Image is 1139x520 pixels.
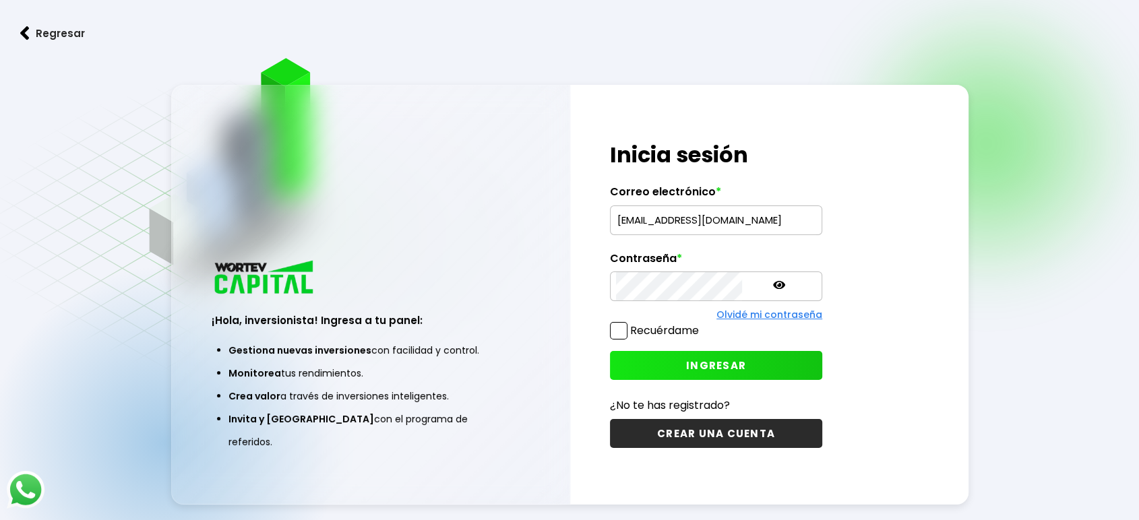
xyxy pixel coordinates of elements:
[228,339,513,362] li: con facilidad y control.
[610,252,822,272] label: Contraseña
[610,397,822,448] a: ¿No te has registrado?CREAR UNA CUENTA
[212,313,530,328] h3: ¡Hola, inversionista! Ingresa a tu panel:
[610,419,822,448] button: CREAR UNA CUENTA
[630,323,699,338] label: Recuérdame
[610,351,822,380] button: INGRESAR
[20,26,30,40] img: flecha izquierda
[228,385,513,408] li: a través de inversiones inteligentes.
[616,206,816,234] input: hola@wortev.capital
[212,259,318,298] img: logo_wortev_capital
[610,185,822,205] label: Correo electrónico
[228,412,374,426] span: Invita y [GEOGRAPHIC_DATA]
[610,397,822,414] p: ¿No te has registrado?
[7,471,44,509] img: logos_whatsapp-icon.242b2217.svg
[228,366,281,380] span: Monitorea
[228,362,513,385] li: tus rendimientos.
[228,344,371,357] span: Gestiona nuevas inversiones
[716,308,822,321] a: Olvidé mi contraseña
[610,139,822,171] h1: Inicia sesión
[228,408,513,453] li: con el programa de referidos.
[228,389,280,403] span: Crea valor
[686,358,746,372] span: INGRESAR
